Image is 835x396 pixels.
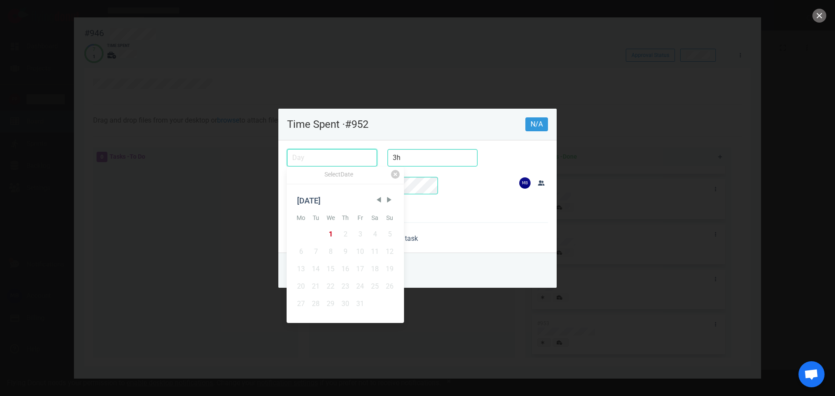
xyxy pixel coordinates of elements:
[812,9,826,23] button: close
[323,295,338,313] div: Wed Oct 29 2025
[287,149,377,166] input: Day
[371,214,378,221] abbr: Saturday
[357,214,363,221] abbr: Friday
[338,260,353,278] div: Thu Oct 16 2025
[308,243,323,260] div: Tue Oct 07 2025
[367,226,382,243] div: Sat Oct 04 2025
[338,226,353,243] div: Thu Oct 02 2025
[297,195,394,207] div: [DATE]
[519,177,531,189] img: 26
[382,226,397,243] div: Sun Oct 05 2025
[387,149,478,166] input: Duration
[367,243,382,260] div: Sat Oct 11 2025
[338,243,353,260] div: Thu Oct 09 2025
[382,260,397,278] div: Sun Oct 19 2025
[382,243,397,260] div: Sun Oct 12 2025
[323,226,338,243] div: Wed Oct 01 2025
[353,226,367,243] div: Fri Oct 03 2025
[287,170,391,180] div: Select Date
[367,278,382,295] div: Sat Oct 25 2025
[386,214,393,221] abbr: Sunday
[353,278,367,295] div: Fri Oct 24 2025
[287,233,548,244] div: There are no time spent entries for the task
[287,119,525,130] p: Time Spent · #952
[294,260,308,278] div: Mon Oct 13 2025
[385,196,394,204] span: Next Month
[297,214,305,221] abbr: Monday
[323,260,338,278] div: Wed Oct 15 2025
[353,260,367,278] div: Fri Oct 17 2025
[327,214,335,221] abbr: Wednesday
[338,295,353,313] div: Thu Oct 30 2025
[353,243,367,260] div: Fri Oct 10 2025
[342,214,349,221] abbr: Thursday
[382,278,397,295] div: Sun Oct 26 2025
[308,278,323,295] div: Tue Oct 21 2025
[308,295,323,313] div: Tue Oct 28 2025
[323,278,338,295] div: Wed Oct 22 2025
[294,278,308,295] div: Mon Oct 20 2025
[367,260,382,278] div: Sat Oct 18 2025
[353,295,367,313] div: Fri Oct 31 2025
[323,243,338,260] div: Wed Oct 08 2025
[313,214,319,221] abbr: Tuesday
[798,361,825,387] div: Open de chat
[338,278,353,295] div: Thu Oct 23 2025
[294,243,308,260] div: Mon Oct 06 2025
[308,260,323,278] div: Tue Oct 14 2025
[525,117,548,131] span: N/A
[374,196,383,204] span: Previous Month
[294,295,308,313] div: Mon Oct 27 2025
